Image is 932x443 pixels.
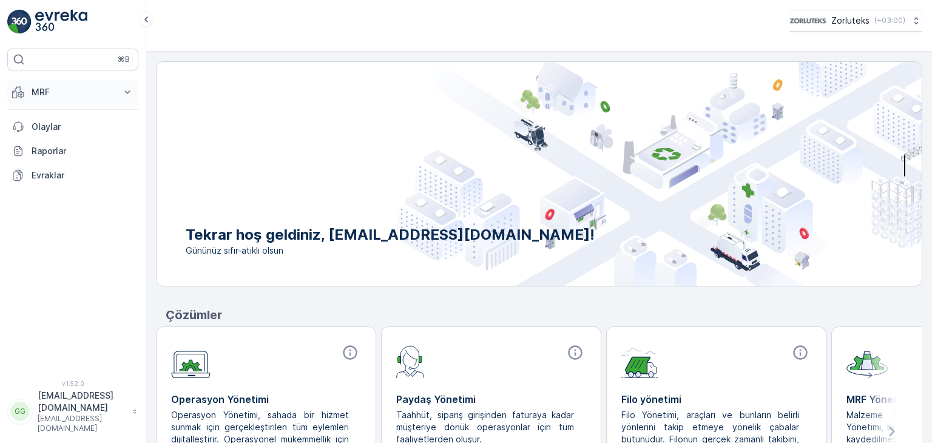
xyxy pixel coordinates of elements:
img: module-icon [171,344,211,379]
p: Filo yönetimi [621,392,811,407]
p: Paydaş Yönetimi [396,392,586,407]
p: Tekrar hoş geldiniz, [EMAIL_ADDRESS][DOMAIN_NAME]! [186,225,595,245]
p: Zorluteks [831,15,870,27]
span: v 1.52.0 [7,380,138,387]
img: module-icon [846,344,888,378]
span: Gününüz sıfır-atıklı olsun [186,245,595,257]
div: GG [10,402,30,421]
img: module-icon [621,344,658,378]
a: Olaylar [7,115,138,139]
img: logo_light-DOdMpM7g.png [35,10,87,34]
p: Çözümler [166,306,922,324]
img: logo [7,10,32,34]
p: ⌘B [118,55,130,64]
p: [EMAIL_ADDRESS][DOMAIN_NAME] [38,414,126,433]
p: Olaylar [32,121,133,133]
p: Operasyon Yönetimi [171,392,361,407]
img: module-icon [396,344,425,378]
img: 6-1-9-3_wQBzyll.png [789,14,826,27]
a: Evraklar [7,163,138,188]
p: [EMAIL_ADDRESS][DOMAIN_NAME] [38,390,126,414]
p: Evraklar [32,169,133,181]
button: Zorluteks(+03:00) [789,10,922,32]
img: city illustration [397,62,922,286]
button: GG[EMAIL_ADDRESS][DOMAIN_NAME][EMAIL_ADDRESS][DOMAIN_NAME] [7,390,138,433]
a: Raporlar [7,139,138,163]
button: MRF [7,80,138,104]
p: ( +03:00 ) [874,16,905,25]
p: Raporlar [32,145,133,157]
p: MRF [32,86,114,98]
